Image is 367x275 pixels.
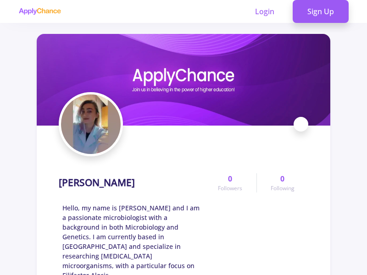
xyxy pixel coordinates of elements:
span: Following [271,184,295,192]
h1: [PERSON_NAME] [59,177,135,188]
a: 0Followers [204,173,256,192]
img: Bahareh Nasiricover image [37,34,330,126]
img: Bahareh Nasiriavatar [61,94,121,154]
a: 0Following [256,173,308,192]
span: 0 [280,173,284,184]
img: applychance logo text only [18,8,61,15]
span: 0 [228,173,232,184]
span: Followers [218,184,242,192]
